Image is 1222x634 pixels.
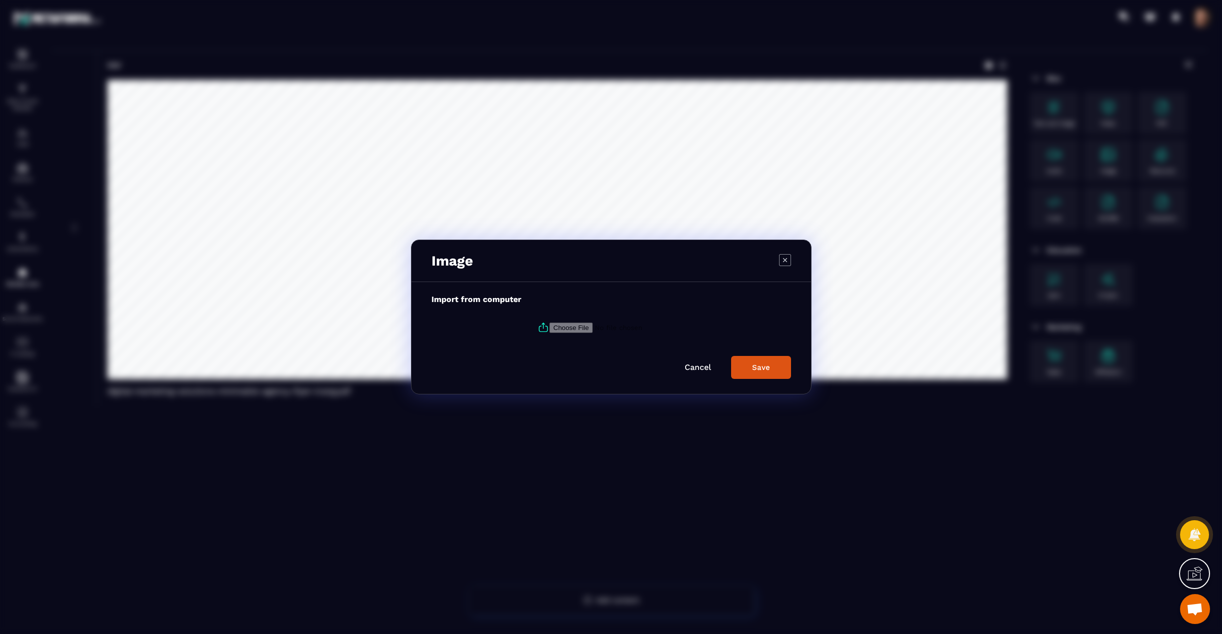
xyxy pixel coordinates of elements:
div: Save [752,363,770,372]
button: Save [731,356,791,379]
div: Open chat [1180,594,1210,624]
h3: Image [431,253,473,269]
a: Cancel [685,362,711,372]
label: Import from computer [431,295,521,304]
